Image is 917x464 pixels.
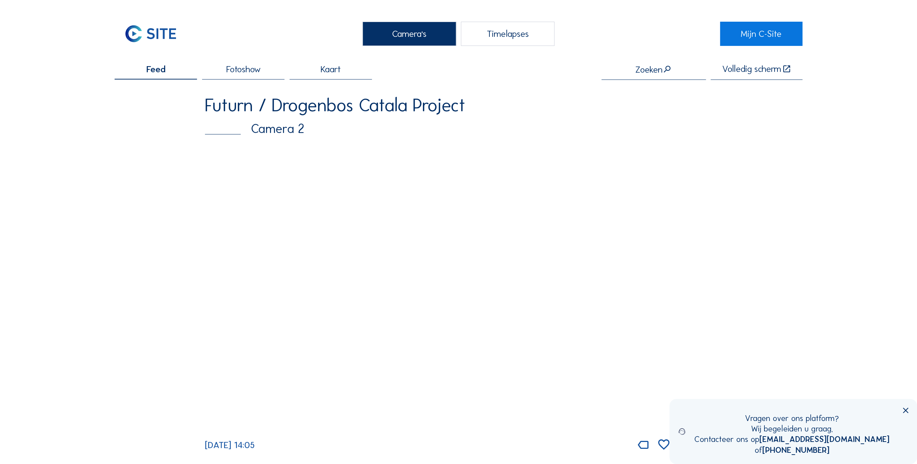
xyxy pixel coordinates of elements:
[226,65,261,74] span: Fotoshow
[694,413,890,424] div: Vragen over ons platform?
[205,123,712,135] div: Camera 2
[205,96,712,114] div: Futurn / Drogenbos Catala Project
[678,413,685,450] img: operator
[363,22,456,46] div: Camera's
[321,65,341,74] span: Kaart
[694,424,890,434] div: Wij begeleiden u graag.
[720,22,802,46] a: Mijn C-Site
[694,434,890,444] div: Contacteer ons op
[694,445,890,455] div: of
[461,22,554,46] div: Timelapses
[115,22,197,46] a: C-SITE Logo
[115,22,187,46] img: C-SITE Logo
[722,64,781,74] div: Volledig scherm
[205,439,255,451] span: [DATE] 14:05
[146,65,166,74] span: Feed
[205,146,712,431] img: Image
[762,445,829,455] a: [PHONE_NUMBER]
[759,434,890,444] a: [EMAIL_ADDRESS][DOMAIN_NAME]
